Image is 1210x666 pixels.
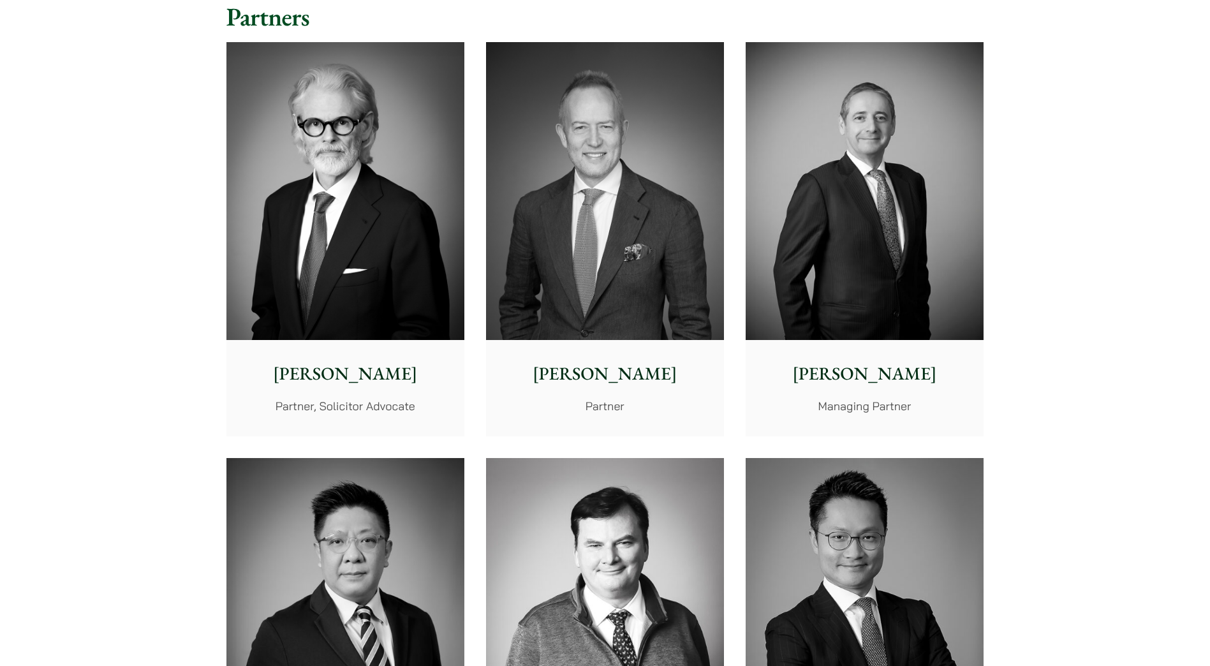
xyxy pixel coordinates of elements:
a: [PERSON_NAME] Partner [486,42,724,436]
p: [PERSON_NAME] [756,360,973,387]
h2: Partners [226,1,984,32]
p: Managing Partner [756,397,973,415]
p: [PERSON_NAME] [496,360,714,387]
p: [PERSON_NAME] [237,360,454,387]
p: Partner [496,397,714,415]
p: Partner, Solicitor Advocate [237,397,454,415]
a: [PERSON_NAME] Partner, Solicitor Advocate [226,42,464,436]
a: [PERSON_NAME] Managing Partner [746,42,984,436]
